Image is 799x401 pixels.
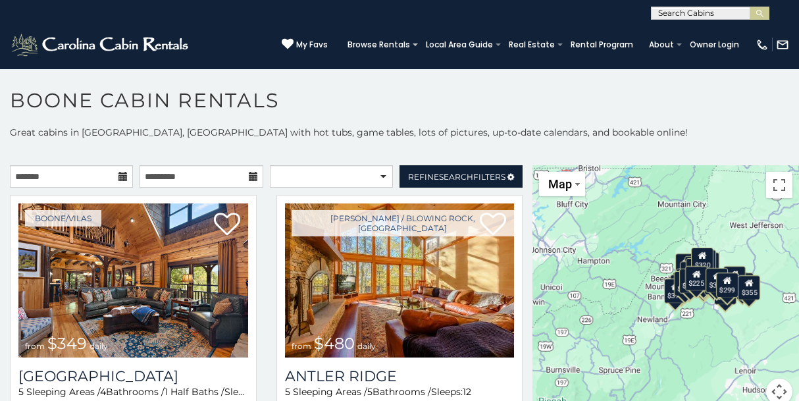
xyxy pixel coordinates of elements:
[691,248,713,273] div: $320
[697,252,719,277] div: $250
[285,367,515,385] a: Antler Ridge
[564,36,640,54] a: Rental Program
[367,386,373,398] span: 5
[419,36,500,54] a: Local Area Guide
[285,203,515,358] a: Antler Ridge from $480 daily
[18,203,248,358] img: Diamond Creek Lodge
[18,367,248,385] h3: Diamond Creek Lodge
[100,386,106,398] span: 4
[296,39,328,51] span: My Favs
[165,386,224,398] span: 1 Half Baths /
[399,165,523,188] a: RefineSearchFilters
[675,254,697,279] div: $635
[47,334,87,353] span: $349
[439,172,473,182] span: Search
[357,341,376,351] span: daily
[766,172,792,198] button: Toggle fullscreen view
[642,36,681,54] a: About
[548,177,572,191] span: Map
[18,203,248,358] a: Diamond Creek Lodge from $349 daily
[214,211,240,239] a: Add to favorites
[723,266,746,291] div: $930
[683,36,746,54] a: Owner Login
[292,341,311,351] span: from
[408,172,505,182] span: Refine Filters
[716,273,738,298] div: $299
[90,341,108,351] span: daily
[18,386,24,398] span: 5
[664,279,686,304] div: $375
[18,367,248,385] a: [GEOGRAPHIC_DATA]
[738,275,760,300] div: $355
[776,38,789,51] img: mail-regular-white.png
[282,38,328,51] a: My Favs
[341,36,417,54] a: Browse Rentals
[285,203,515,358] img: Antler Ridge
[539,172,585,196] button: Change map style
[292,210,515,236] a: [PERSON_NAME] / Blowing Rock, [GEOGRAPHIC_DATA]
[502,36,561,54] a: Real Estate
[25,341,45,351] span: from
[463,386,471,398] span: 12
[674,271,696,296] div: $325
[685,266,708,291] div: $225
[756,38,769,51] img: phone-regular-white.png
[25,210,101,227] a: Boone/Vilas
[314,334,355,353] span: $480
[10,32,192,58] img: White-1-2.png
[686,258,708,283] div: $210
[679,269,701,294] div: $395
[285,386,290,398] span: 5
[706,268,728,293] div: $380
